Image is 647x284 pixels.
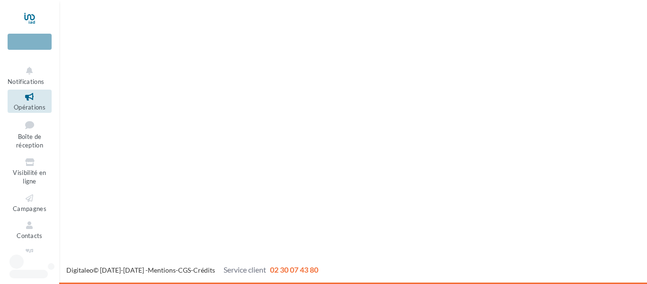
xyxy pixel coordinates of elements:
[270,265,318,274] span: 02 30 07 43 80
[8,34,52,50] div: Nouvelle campagne
[8,117,52,151] a: Boîte de réception
[8,246,52,269] a: Médiathèque
[66,266,318,274] span: © [DATE]-[DATE] - - -
[8,78,44,85] span: Notifications
[66,266,93,274] a: Digitaleo
[148,266,176,274] a: Mentions
[16,133,43,149] span: Boîte de réception
[8,155,52,187] a: Visibilité en ligne
[13,205,46,212] span: Campagnes
[17,232,43,239] span: Contacts
[14,103,45,111] span: Opérations
[224,265,266,274] span: Service client
[8,191,52,214] a: Campagnes
[8,90,52,113] a: Opérations
[8,218,52,241] a: Contacts
[178,266,191,274] a: CGS
[193,266,215,274] a: Crédits
[13,169,46,185] span: Visibilité en ligne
